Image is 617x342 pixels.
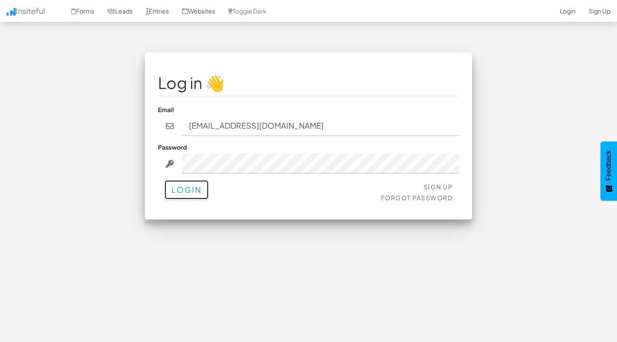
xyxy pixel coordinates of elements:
h1: Log in 👋 [158,74,459,92]
button: Login [165,180,209,199]
a: Sign Up [424,183,453,191]
img: icon.png [7,8,16,16]
span: Feedback [605,150,613,181]
a: Forgot Password [381,194,453,202]
label: Password [158,143,187,151]
button: Feedback - Show survey [600,141,617,201]
input: john@doe.com [182,116,459,136]
label: Email [158,105,174,114]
